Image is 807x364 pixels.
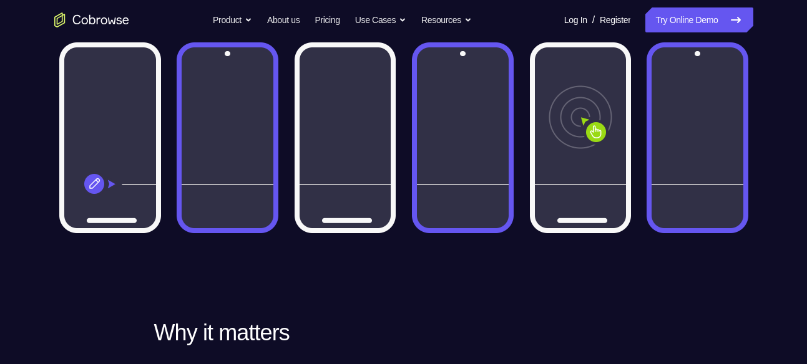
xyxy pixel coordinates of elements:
a: Log In [564,7,587,32]
a: Pricing [315,7,340,32]
a: About us [267,7,300,32]
a: Register [600,7,630,32]
button: Product [213,7,252,32]
img: Window wireframes with cobrowse components [54,17,753,258]
h2: Why it matters [154,318,653,348]
button: Resources [421,7,472,32]
span: / [592,12,595,27]
button: Use Cases [355,7,406,32]
a: Go to the home page [54,12,129,27]
a: Try Online Demo [645,7,753,32]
